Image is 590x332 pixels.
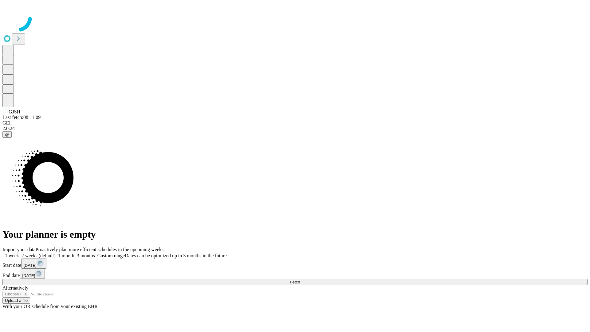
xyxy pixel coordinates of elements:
[2,120,588,126] div: GEI
[2,279,588,285] button: Fetch
[9,109,20,114] span: GJSH
[21,259,46,269] button: [DATE]
[5,253,19,258] span: 1 week
[125,253,228,258] span: Dates can be optimized up to 3 months in the future.
[20,269,45,279] button: [DATE]
[97,253,125,258] span: Custom range
[22,273,35,278] span: [DATE]
[290,280,300,284] span: Fetch
[2,259,588,269] div: Start date
[2,229,588,240] h1: Your planner is empty
[2,304,98,309] span: With your OR schedule from your existing EHR
[24,263,37,268] span: [DATE]
[5,132,9,137] span: @
[2,115,41,120] span: Last fetch: 08:11:09
[2,131,12,138] button: @
[36,247,165,252] span: Proactively plan more efficient schedules in the upcoming weeks.
[2,297,30,304] button: Upload a file
[22,253,56,258] span: 2 weeks (default)
[2,285,28,290] span: Alternatively
[77,253,95,258] span: 3 months
[58,253,74,258] span: 1 month
[2,126,588,131] div: 2.0.241
[2,247,36,252] span: Import your data
[2,269,588,279] div: End date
